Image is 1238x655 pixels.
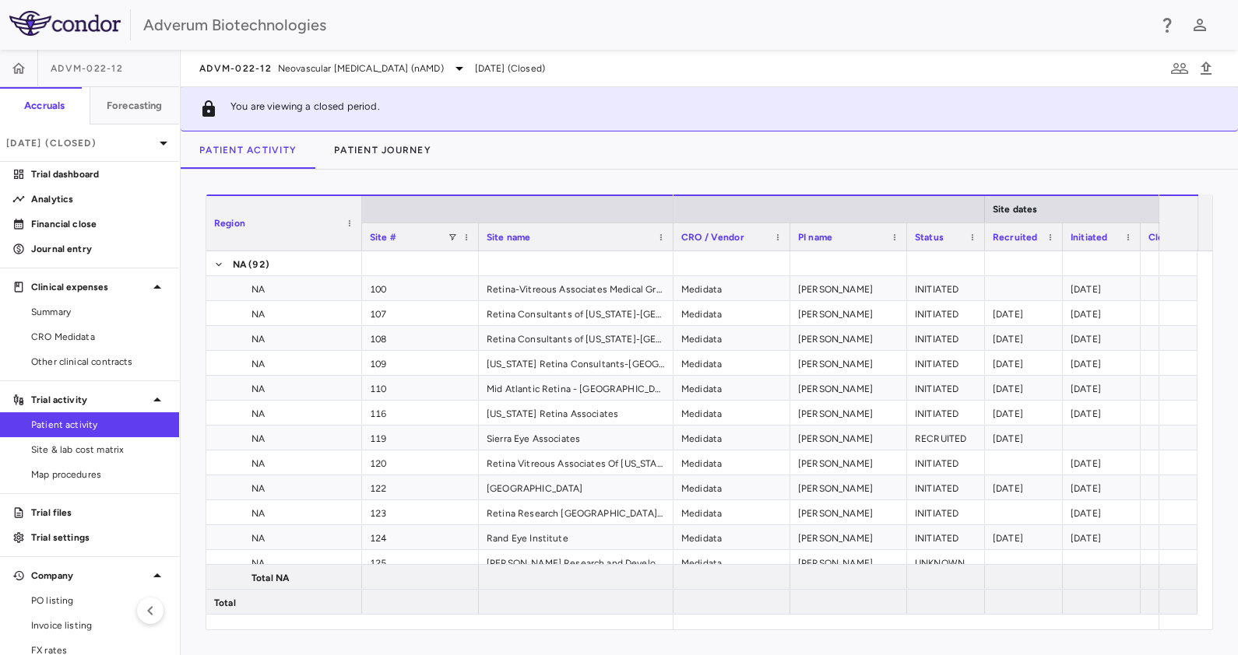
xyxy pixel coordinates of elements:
[315,131,450,169] button: Patient Journey
[214,590,236,615] span: Total
[674,376,790,400] div: Medidata
[31,468,167,482] span: Map procedures
[251,327,265,352] span: NA
[107,99,163,113] h6: Forecasting
[985,351,1063,375] div: [DATE]
[674,500,790,524] div: Medidata
[362,525,479,549] div: 124
[907,450,985,475] div: INITIATED
[251,352,265,377] span: NA
[790,276,907,300] div: [PERSON_NAME]
[790,475,907,499] div: [PERSON_NAME]
[674,351,790,375] div: Medidata
[1063,401,1141,425] div: [DATE]
[31,217,167,231] p: Financial close
[31,242,167,256] p: Journal entry
[790,450,907,475] div: [PERSON_NAME]
[251,566,290,590] span: Total NA
[479,475,674,499] div: [GEOGRAPHIC_DATA]
[790,376,907,400] div: [PERSON_NAME]
[24,99,65,113] h6: Accruals
[362,326,479,350] div: 108
[798,232,832,243] span: PI name
[479,401,674,425] div: [US_STATE] Retina Associates
[31,618,167,632] span: Invoice listing
[915,232,944,243] span: Status
[31,305,167,319] span: Summary
[370,232,396,243] span: Site #
[907,276,985,300] div: INITIATED
[475,61,545,75] span: [DATE] (Closed)
[681,232,744,243] span: CRO / Vendor
[1063,475,1141,499] div: [DATE]
[31,506,167,520] p: Trial files
[31,418,167,432] span: Patient activity
[907,401,985,425] div: INITIATED
[362,426,479,450] div: 119
[1148,232,1180,243] span: Closed
[985,475,1063,499] div: [DATE]
[1063,326,1141,350] div: [DATE]
[31,330,167,344] span: CRO Medidata
[985,301,1063,325] div: [DATE]
[251,451,265,476] span: NA
[907,351,985,375] div: INITIATED
[790,401,907,425] div: [PERSON_NAME]
[248,252,269,277] span: (92)
[790,426,907,450] div: [PERSON_NAME]
[31,192,167,206] p: Analytics
[790,351,907,375] div: [PERSON_NAME]
[251,551,265,576] span: NA
[674,450,790,475] div: Medidata
[362,276,479,300] div: 100
[993,204,1038,215] span: Site dates
[487,232,530,243] span: Site name
[1063,276,1141,300] div: [DATE]
[362,475,479,499] div: 122
[31,393,148,407] p: Trial activity
[1063,525,1141,549] div: [DATE]
[1063,450,1141,475] div: [DATE]
[251,526,265,551] span: NA
[479,326,674,350] div: Retina Consultants of [US_STATE]-[GEOGRAPHIC_DATA]
[790,525,907,549] div: [PERSON_NAME]
[214,218,245,229] span: Region
[674,401,790,425] div: Medidata
[479,301,674,325] div: Retina Consultants of [US_STATE]-[GEOGRAPHIC_DATA]
[181,131,315,169] button: Patient Activity
[479,376,674,400] div: Mid Atlantic Retina - [GEOGRAPHIC_DATA]
[790,550,907,574] div: [PERSON_NAME]
[907,500,985,524] div: INITIATED
[985,525,1063,549] div: [DATE]
[199,62,272,75] span: ADVM-022-12
[278,61,444,75] span: Neovascular [MEDICAL_DATA] (nAMD)
[790,301,907,325] div: [PERSON_NAME]
[907,525,985,549] div: INITIATED
[985,426,1063,450] div: [DATE]
[985,326,1063,350] div: [DATE]
[790,326,907,350] div: [PERSON_NAME]
[479,550,674,574] div: [PERSON_NAME] Research and Development Center
[251,377,265,401] span: NA
[362,401,479,425] div: 116
[674,475,790,499] div: Medidata
[143,13,1148,37] div: Adverum Biotechnologies
[251,302,265,327] span: NA
[674,326,790,350] div: Medidata
[31,531,167,545] p: Trial settings
[6,136,154,150] p: [DATE] (Closed)
[1063,376,1141,400] div: [DATE]
[1063,500,1141,524] div: [DATE]
[790,500,907,524] div: [PERSON_NAME]
[31,569,148,583] p: Company
[479,500,674,524] div: Retina Research [GEOGRAPHIC_DATA][US_STATE]
[1071,232,1107,243] span: Initiated
[251,426,265,451] span: NA
[907,426,985,450] div: RECRUITED
[1063,351,1141,375] div: [DATE]
[362,550,479,574] div: 125
[362,351,479,375] div: 109
[985,401,1063,425] div: [DATE]
[31,594,167,608] span: PO listing
[674,276,790,300] div: Medidata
